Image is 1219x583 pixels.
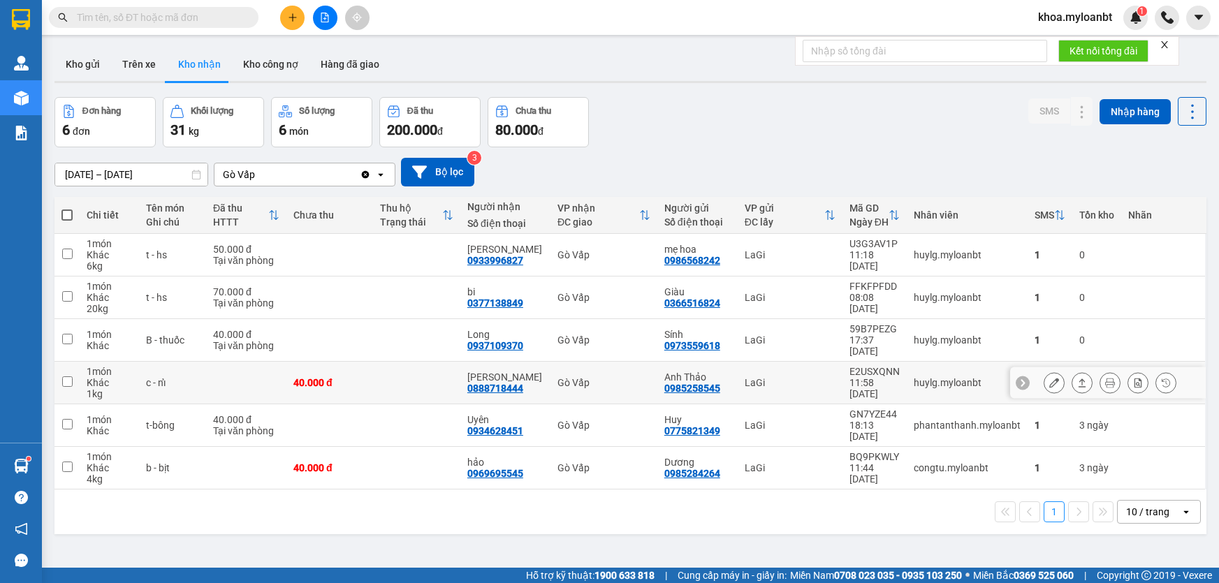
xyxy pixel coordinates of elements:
div: U3G3AV1P [849,238,900,249]
div: GN7YZE44 [849,408,900,420]
div: 50.000 đ [213,244,279,255]
button: SMS [1028,98,1070,124]
div: Chưa thu [516,106,551,116]
button: Kho gửi [54,47,111,81]
button: 1 [1044,501,1065,522]
span: | [665,568,667,583]
div: HTTT [213,216,268,228]
div: 40.000 đ [293,377,366,388]
div: 10 / trang [1126,505,1169,519]
div: phantanthanh.myloanbt [914,420,1021,431]
div: t-bông [146,420,199,431]
button: Kết nối tổng đài [1058,40,1148,62]
div: Số điện thoại [664,216,731,228]
div: Tại văn phòng [213,340,279,351]
span: notification [15,522,28,536]
input: Nhập số tổng đài [803,40,1047,62]
div: Khối lượng [191,106,233,116]
span: 31 [170,121,186,138]
button: Kho công nợ [232,47,309,81]
span: Kết nối tổng đài [1070,43,1137,59]
span: search [58,13,68,22]
div: BQ9PKWLY [849,451,900,462]
div: Gò Vấp [223,168,255,182]
div: Anh Thảo [664,371,731,383]
div: Đã thu [213,202,268,214]
div: Trạng thái [380,216,441,228]
span: đ [437,126,443,137]
img: solution-icon [14,126,29,140]
span: món [289,126,309,137]
div: 0985284264 [664,468,720,479]
div: Gò Vấp [557,292,650,303]
div: 0973559618 [664,340,720,351]
div: 40.000 đ [293,462,366,473]
img: logo-vxr [12,9,30,30]
div: c - nỉ [146,377,199,388]
span: Cung cấp máy in - giấy in: [678,568,787,583]
th: Toggle SortBy [206,197,286,234]
div: 1 kg [87,388,132,399]
span: Hỗ trợ kỹ thuật: [526,568,655,583]
div: Tại văn phòng [213,255,279,266]
sup: 1 [1137,6,1147,16]
div: Huy [664,414,731,425]
div: Gò Vấp [557,420,650,431]
th: Toggle SortBy [550,197,657,234]
div: Khác [87,462,132,473]
div: 0366516824 [664,297,720,309]
div: huylg.myloanbt [914,292,1021,303]
div: 1 món [87,238,132,249]
span: question-circle [15,491,28,504]
div: 1 món [87,414,132,425]
div: Tên món [146,202,199,214]
div: B - thuốc [146,334,199,346]
div: Nhãn [1128,209,1198,221]
div: LaGi [745,292,835,303]
svg: open [1181,506,1192,517]
div: 11:58 [DATE] [849,377,900,399]
div: Khác [87,377,132,388]
div: 0985258545 [664,383,720,394]
div: 0 [1079,334,1114,346]
strong: 1900 633 818 [594,570,655,581]
div: t - hs [146,292,199,303]
button: file-add [313,6,337,30]
span: ⚪️ [965,573,970,578]
svg: open [375,169,386,180]
input: Selected Gò Vấp. [256,168,258,182]
div: 0934628451 [467,425,523,436]
span: 200.000 [387,121,437,138]
span: khoa.myloanbt [1027,8,1123,26]
span: đ [538,126,543,137]
div: Tại văn phòng [213,425,279,436]
div: SMS [1035,209,1054,221]
button: caret-down [1186,6,1211,30]
button: Đã thu200.000đ [379,97,481,147]
span: 80.000 [495,121,538,138]
th: Toggle SortBy [738,197,842,234]
div: Người gửi [664,202,731,214]
div: 08:08 [DATE] [849,292,900,314]
div: bi [467,286,543,297]
img: warehouse-icon [14,91,29,105]
button: Khối lượng31kg [163,97,264,147]
th: Toggle SortBy [842,197,907,234]
div: 1 món [87,451,132,462]
span: file-add [320,13,330,22]
div: 17:37 [DATE] [849,334,900,357]
div: 6 kg [87,260,132,272]
div: hảo [467,457,543,468]
span: Miền Bắc [973,568,1074,583]
div: Long [467,329,543,340]
span: ngày [1087,462,1109,473]
div: huylg.myloanbt [914,377,1021,388]
div: 0969695545 [467,468,523,479]
div: Khác [87,292,132,303]
span: ngày [1087,420,1109,431]
div: 1 [1035,462,1065,473]
div: huylg.myloanbt [914,334,1021,346]
div: LaGi [745,249,835,260]
div: Sính [664,329,731,340]
span: aim [352,13,362,22]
